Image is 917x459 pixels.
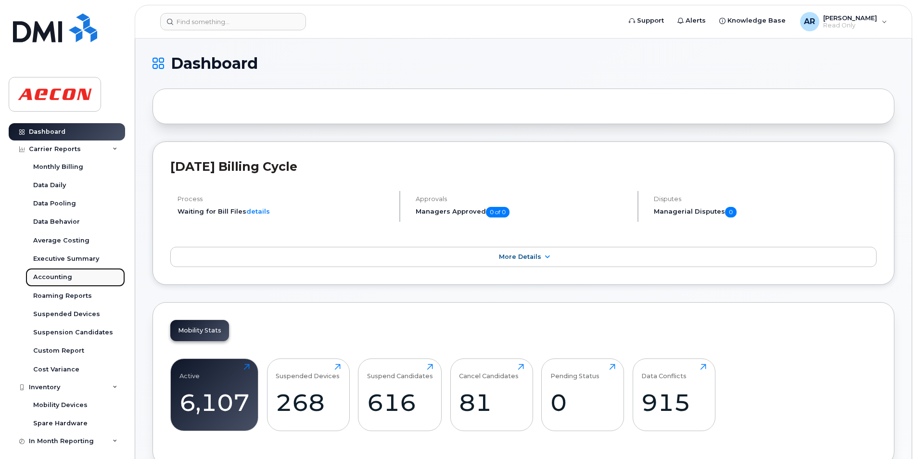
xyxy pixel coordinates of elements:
div: Cancel Candidates [459,364,519,380]
span: More Details [499,253,541,260]
a: Cancel Candidates81 [459,364,524,425]
div: 616 [367,388,433,417]
div: 0 [550,388,615,417]
a: details [246,207,270,215]
a: Active6,107 [179,364,250,425]
li: Waiting for Bill Files [178,207,391,216]
div: Pending Status [550,364,599,380]
div: 6,107 [179,388,250,417]
h2: [DATE] Billing Cycle [170,159,877,174]
a: Pending Status0 [550,364,615,425]
div: 268 [276,388,341,417]
div: 81 [459,388,524,417]
div: Suspend Candidates [367,364,433,380]
h4: Approvals [416,195,629,203]
a: Suspended Devices268 [276,364,341,425]
div: Active [179,364,200,380]
div: 915 [641,388,706,417]
span: 0 of 0 [486,207,509,217]
h4: Disputes [654,195,877,203]
span: 0 [725,207,737,217]
h5: Managerial Disputes [654,207,877,217]
h5: Managers Approved [416,207,629,217]
h4: Process [178,195,391,203]
a: Data Conflicts915 [641,364,706,425]
span: Dashboard [171,56,258,71]
a: Suspend Candidates616 [367,364,433,425]
div: Data Conflicts [641,364,687,380]
div: Suspended Devices [276,364,340,380]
